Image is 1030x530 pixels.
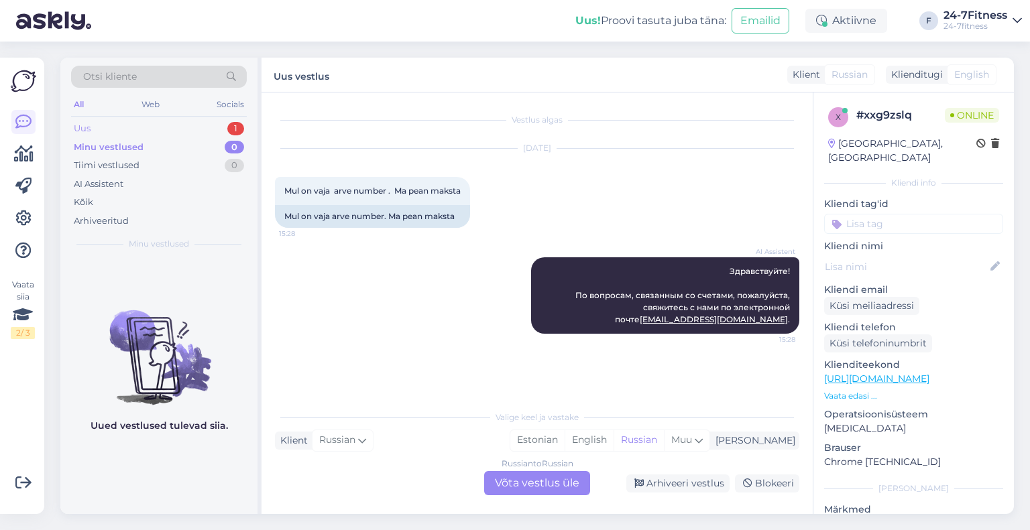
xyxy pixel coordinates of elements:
[502,458,573,470] div: Russian to Russian
[227,122,244,135] div: 1
[824,503,1003,517] p: Märkmed
[11,68,36,94] img: Askly Logo
[484,471,590,495] div: Võta vestlus üle
[824,197,1003,211] p: Kliendi tag'id
[91,419,228,433] p: Uued vestlused tulevad siia.
[824,283,1003,297] p: Kliendi email
[856,107,945,123] div: # xxg9zslq
[824,177,1003,189] div: Kliendi info
[60,286,257,407] img: No chats
[510,430,565,450] div: Estonian
[945,108,999,123] span: Online
[279,228,329,239] span: 15:28
[11,327,35,339] div: 2 / 3
[225,159,244,172] div: 0
[954,68,989,82] span: English
[824,358,1003,372] p: Klienditeekond
[824,239,1003,253] p: Kliendi nimi
[225,141,244,154] div: 0
[129,238,189,250] span: Minu vestlused
[787,68,820,82] div: Klient
[74,178,123,191] div: AI Assistent
[565,430,614,450] div: English
[824,373,929,385] a: [URL][DOMAIN_NAME]
[824,334,932,352] div: Küsi telefoninumbrit
[74,214,129,228] div: Arhiveeritud
[74,159,139,172] div: Tiimi vestlused
[74,141,144,154] div: Minu vestlused
[824,441,1003,455] p: Brauser
[824,482,1003,494] div: [PERSON_NAME]
[745,334,795,344] span: 15:28
[319,433,355,448] span: Russian
[825,259,988,274] input: Lisa nimi
[824,421,1003,436] p: [MEDICAL_DATA]
[919,11,938,30] div: F
[805,9,887,33] div: Aktiivne
[275,142,799,154] div: [DATE]
[824,407,1003,421] p: Operatsioonisüsteem
[943,21,1007,31] div: 24-7fitness
[275,205,470,228] div: Mul on vaja arve number. Ma pean maksta
[943,10,1022,31] a: 24-7Fitness24-7fitness
[943,10,1007,21] div: 24-7Fitness
[275,114,799,126] div: Vestlus algas
[735,474,799,492] div: Blokeeri
[71,96,87,113] div: All
[824,214,1003,234] input: Lisa tag
[139,96,162,113] div: Web
[836,112,841,122] span: x
[214,96,247,113] div: Socials
[284,186,461,196] span: Mul on vaja arve number . Ma pean maksta
[575,14,601,27] b: Uus!
[745,247,795,257] span: AI Assistent
[274,66,329,84] label: Uus vestlus
[83,70,137,84] span: Otsi kliente
[886,68,943,82] div: Klienditugi
[832,68,868,82] span: Russian
[575,13,726,29] div: Proovi tasuta juba täna:
[74,196,93,209] div: Kõik
[275,434,308,448] div: Klient
[11,279,35,339] div: Vaata siia
[671,434,692,446] span: Muu
[614,430,664,450] div: Russian
[824,297,919,315] div: Küsi meiliaadressi
[710,434,795,448] div: [PERSON_NAME]
[74,122,91,135] div: Uus
[824,455,1003,469] p: Chrome [TECHNICAL_ID]
[275,411,799,423] div: Valige keel ja vastake
[732,8,789,34] button: Emailid
[640,314,788,324] a: [EMAIL_ADDRESS][DOMAIN_NAME]
[626,474,730,492] div: Arhiveeri vestlus
[575,266,792,324] span: Здравствуйте! По вопросам, связанным со счетами, пожалуйста, свяжитесь с нами по электронной почте .
[824,320,1003,334] p: Kliendi telefon
[828,137,976,165] div: [GEOGRAPHIC_DATA], [GEOGRAPHIC_DATA]
[824,390,1003,402] p: Vaata edasi ...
